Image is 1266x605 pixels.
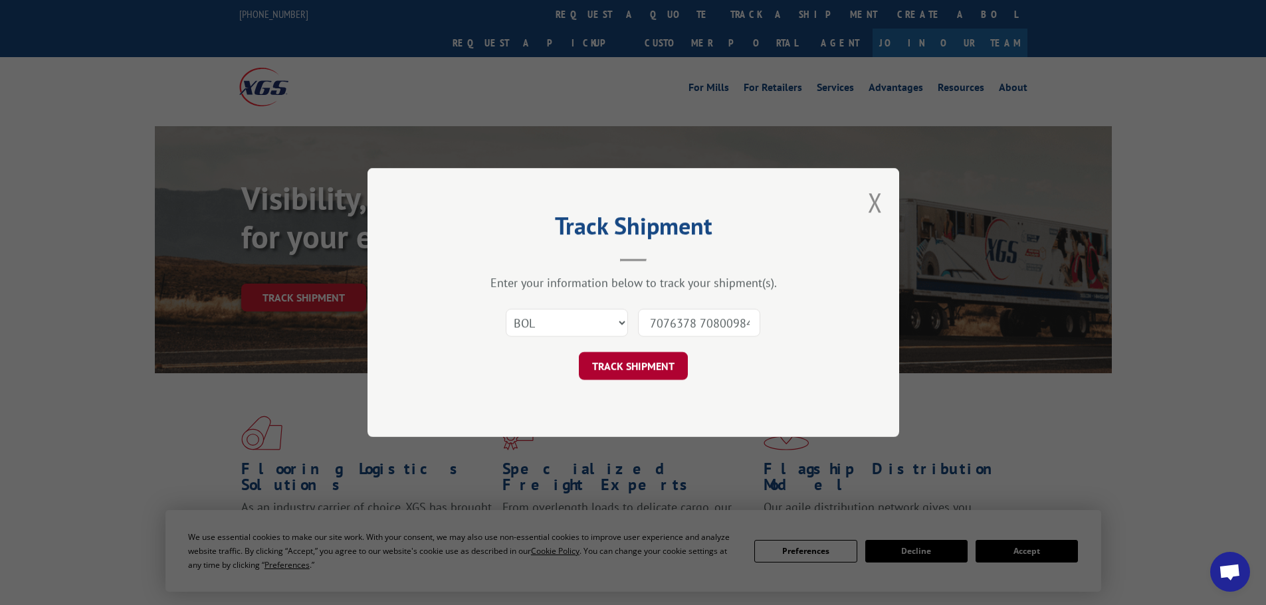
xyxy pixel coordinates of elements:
h2: Track Shipment [434,216,833,242]
div: Enter your information below to track your shipment(s). [434,275,833,290]
button: Close modal [868,185,883,220]
input: Number(s) [638,309,760,337]
div: Open chat [1210,552,1250,592]
button: TRACK SHIPMENT [579,352,688,380]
